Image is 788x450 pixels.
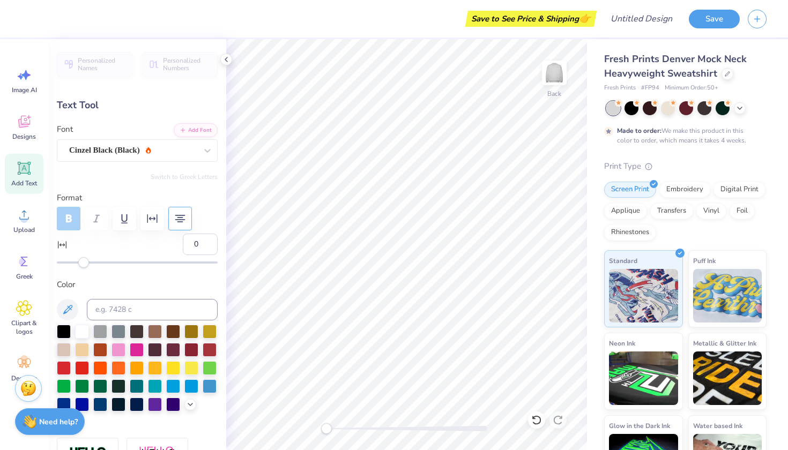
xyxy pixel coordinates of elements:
[87,299,218,320] input: e.g. 7428 c
[604,203,647,219] div: Applique
[544,62,565,84] img: Back
[696,203,726,219] div: Vinyl
[650,203,693,219] div: Transfers
[78,57,126,72] span: Personalized Names
[604,84,636,93] span: Fresh Prints
[604,224,656,241] div: Rhinestones
[78,257,89,268] div: Accessibility label
[163,57,211,72] span: Personalized Numbers
[142,52,218,77] button: Personalized Numbers
[321,423,332,434] div: Accessibility label
[604,52,747,80] span: Fresh Prints Denver Mock Neck Heavyweight Sweatshirt
[689,10,740,28] button: Save
[665,84,718,93] span: Minimum Order: 50 +
[151,172,218,181] button: Switch to Greek Letters
[609,351,678,405] img: Neon Ink
[16,272,33,281] span: Greek
[693,420,742,431] span: Water based Ink
[39,417,78,427] strong: Need help?
[547,89,561,99] div: Back
[693,269,762,322] img: Puff Ink
[13,226,35,234] span: Upload
[609,420,670,431] span: Glow in the Dark Ink
[641,84,659,93] span: # FP94
[468,11,594,27] div: Save to See Price & Shipping
[617,126,661,135] strong: Made to order:
[602,8,681,29] input: Untitled Design
[693,255,716,266] span: Puff Ink
[604,160,767,172] div: Print Type
[6,319,42,336] span: Clipart & logos
[730,203,755,219] div: Foil
[174,123,218,137] button: Add Font
[12,86,37,94] span: Image AI
[693,337,756,349] span: Metallic & Glitter Ink
[57,192,218,204] label: Format
[617,126,749,145] div: We make this product in this color to order, which means it takes 4 weeks.
[579,12,591,25] span: 👉
[12,132,36,141] span: Designs
[609,337,635,349] span: Neon Ink
[713,182,765,198] div: Digital Print
[57,123,73,136] label: Font
[609,269,678,322] img: Standard
[693,351,762,405] img: Metallic & Glitter Ink
[11,374,37,382] span: Decorate
[11,179,37,187] span: Add Text
[609,255,637,266] span: Standard
[604,182,656,198] div: Screen Print
[57,52,132,77] button: Personalized Names
[57,279,218,291] label: Color
[57,98,218,112] div: Text Tool
[659,182,710,198] div: Embroidery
